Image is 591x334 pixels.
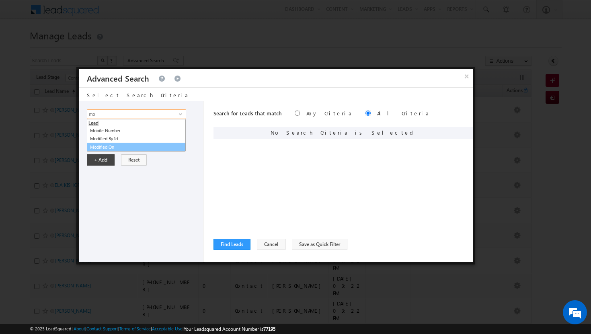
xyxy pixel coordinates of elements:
a: Terms of Service [119,326,151,331]
button: + Add [87,154,115,166]
span: 77195 [263,326,275,332]
em: Start Chat [109,248,146,258]
button: Cancel [257,239,285,250]
a: Modified On [87,143,186,152]
a: Contact Support [86,326,118,331]
a: About [74,326,85,331]
span: © 2025 LeadSquared | | | | | [30,325,275,333]
textarea: Type your message and hit 'Enter' [10,74,147,241]
button: Find Leads [213,239,250,250]
a: Show All Items [174,110,185,118]
label: Any Criteria [306,110,353,117]
span: Your Leadsquared Account Number is [184,326,275,332]
button: Reset [121,154,147,166]
div: Chat with us now [42,42,135,53]
a: Modified By Id [87,135,185,143]
div: Minimize live chat window [132,4,151,23]
a: Mobile Number [87,127,185,135]
span: Select Search Criteria [87,92,189,98]
label: All Criteria [377,110,430,117]
input: Type to Search [87,109,186,119]
div: No Search Criteria is Selected [213,127,473,139]
button: Save as Quick Filter [292,239,347,250]
h3: Advanced Search [87,69,149,87]
li: Lead [87,119,185,127]
img: d_60004797649_company_0_60004797649 [14,42,34,53]
a: Acceptable Use [152,326,183,331]
span: Search for Leads that match [213,110,282,117]
button: × [460,69,473,83]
